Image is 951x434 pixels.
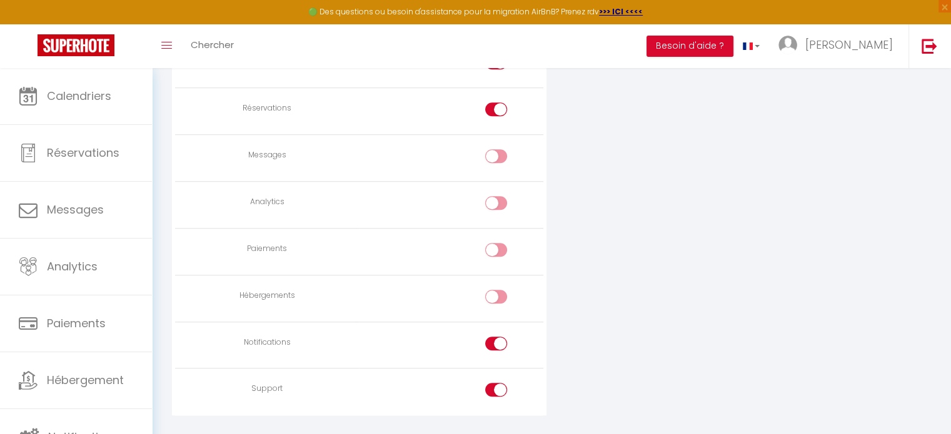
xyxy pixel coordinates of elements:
[191,38,234,51] span: Chercher
[180,337,354,348] div: Notifications
[599,6,643,17] a: >>> ICI <<<<
[47,372,124,388] span: Hébergement
[47,259,98,274] span: Analytics
[180,102,354,114] div: Réservations
[778,36,797,54] img: ...
[805,37,893,52] span: [PERSON_NAME]
[47,315,106,331] span: Paiements
[180,243,354,255] div: Paiements
[47,202,104,217] span: Messages
[769,24,908,68] a: ... [PERSON_NAME]
[47,145,119,160] span: Réservations
[180,290,354,302] div: Hébergements
[180,149,354,161] div: Messages
[180,196,354,208] div: Analytics
[180,383,354,395] div: Support
[47,88,111,104] span: Calendriers
[922,38,937,54] img: logout
[647,36,733,57] button: Besoin d'aide ?
[181,24,243,68] a: Chercher
[38,34,114,56] img: Super Booking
